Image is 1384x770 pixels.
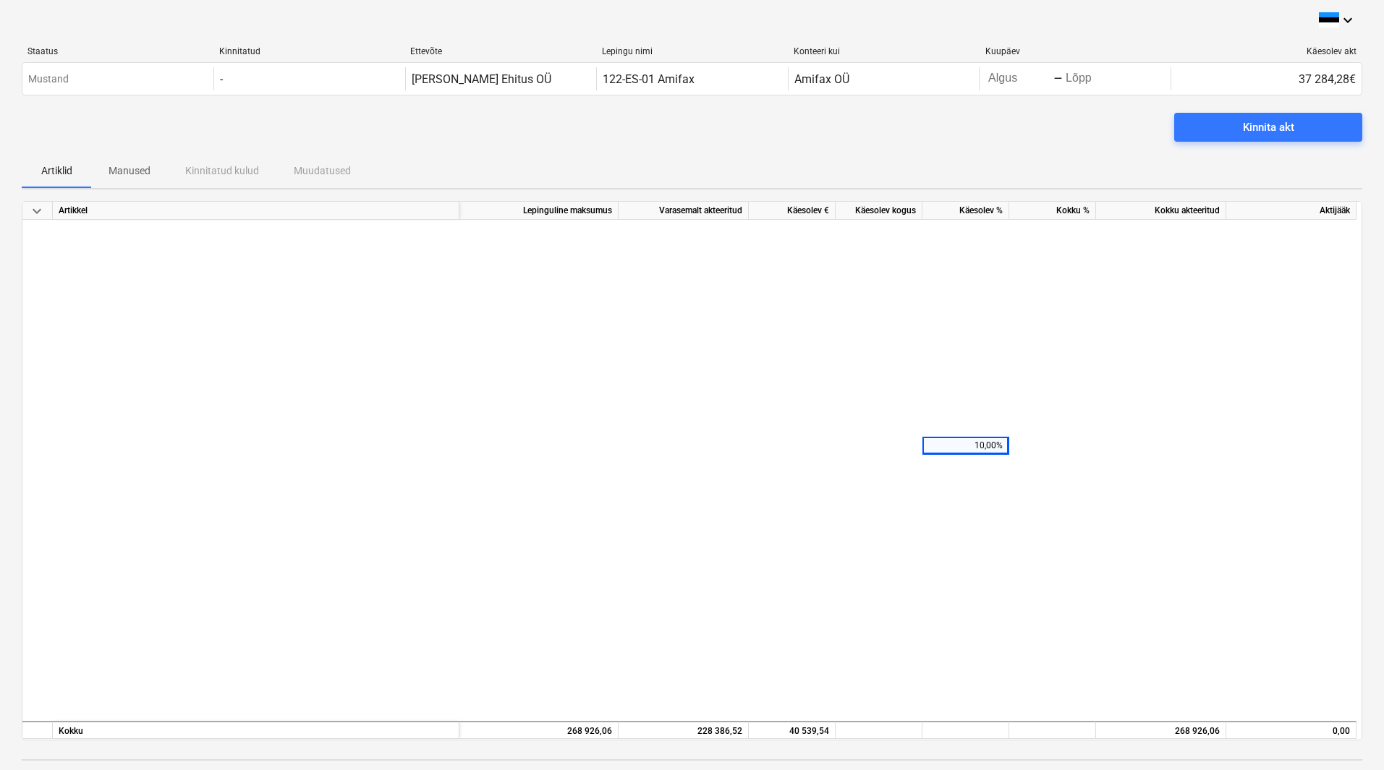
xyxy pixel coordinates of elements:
div: 10,00% [922,437,1009,455]
div: Konteeri kui [794,46,974,56]
div: 268 926,06 [1096,722,1226,740]
div: Lepingu nimi [602,46,782,56]
div: Kokku akteeritud [1096,202,1226,220]
div: Käesolev kogus [836,202,922,220]
div: Varasemalt akteeritud [619,202,749,220]
div: Käesolev akt [1176,46,1357,56]
i: keyboard_arrow_down [1339,12,1357,29]
div: Käesolev € [749,202,836,220]
div: 268 926,06 [465,723,612,741]
span: keyboard_arrow_down [28,202,46,220]
div: Artikkel [53,202,459,220]
div: Kinnita akt [1243,118,1294,137]
div: Lepinguline maksumus [459,202,619,220]
input: Algus [985,69,1053,89]
div: Kinnitatud [219,46,399,56]
div: - [220,72,223,86]
div: 37 284,28€ [1171,67,1362,90]
div: Kokku [53,722,459,740]
div: Staatus [27,46,208,56]
div: Aktijääk [1226,202,1357,220]
p: Mustand [28,72,69,87]
div: - [1053,74,1063,83]
p: Manused [109,163,150,179]
div: Kokku % [1009,202,1096,220]
input: Lõpp [1063,69,1131,89]
div: Käesolev % [922,202,1009,220]
div: 0,00 [1232,723,1350,741]
div: Amifax OÜ [794,72,849,86]
div: Ettevõte [410,46,590,56]
div: 122-ES-01 Amifax [603,72,695,86]
button: Kinnita akt [1174,113,1362,142]
div: [PERSON_NAME] Ehitus OÜ [412,72,551,86]
p: Artiklid [39,163,74,179]
div: 228 386,52 [624,723,742,741]
div: Kuupäev [985,46,1166,56]
div: 40 539,54 [749,722,836,740]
